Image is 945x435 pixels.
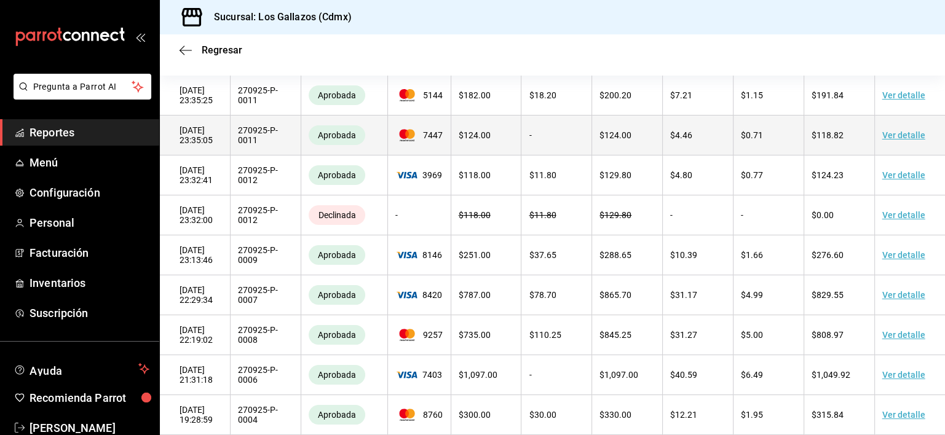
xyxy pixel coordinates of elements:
button: Regresar [180,44,242,56]
a: Ver detalle [882,370,925,380]
td: 270925-P-0007 [231,275,301,315]
span: $ 118.00 [459,170,491,180]
a: Pregunta a Parrot AI [9,89,151,102]
span: $ 11.80 [529,170,556,180]
span: Suscripción [30,305,149,321]
span: Ayuda [30,361,133,376]
span: 5144 [395,89,443,101]
span: $ 1.95 [741,410,763,420]
button: Pregunta a Parrot AI [14,74,151,100]
span: Aprobada [313,250,361,260]
span: $ 1.15 [741,90,763,100]
span: $ 1,049.92 [812,370,850,380]
td: [DATE] 23:13:46 [160,235,231,275]
span: $ 5.00 [741,330,763,340]
span: Aprobada [313,290,361,300]
span: 7403 [395,370,443,380]
span: $ 31.17 [670,290,697,300]
h3: Sucursal: Los Gallazos (Cdmx) [204,10,352,25]
span: $ 787.00 [459,290,491,300]
span: $ 251.00 [459,250,491,260]
span: $ 829.55 [812,290,844,300]
td: 270925-P-0012 [231,155,301,195]
span: $ 0.77 [741,170,763,180]
div: Transacciones cobradas de manera exitosa. [309,325,365,345]
span: $ 191.84 [812,90,844,100]
span: $ 1,097.00 [599,370,638,380]
span: $ 30.00 [529,410,556,420]
div: Transacciones cobradas de manera exitosa. [309,245,365,265]
span: $ 31.27 [670,330,697,340]
span: $ 10.39 [670,250,697,260]
td: - [521,116,592,155]
span: Aprobada [313,410,361,420]
span: $ 182.00 [459,90,491,100]
span: $ 4.99 [741,290,763,300]
td: 270925-P-0004 [231,395,301,435]
td: - [663,195,733,235]
td: [DATE] 23:32:00 [160,195,231,235]
span: $ 129.80 [599,210,631,220]
span: 7447 [395,129,443,141]
span: $ 735.00 [459,330,491,340]
a: Ver detalle [882,410,925,420]
a: Ver detalle [882,170,925,180]
span: 9257 [395,329,443,341]
span: $ 315.84 [812,410,844,420]
span: $ 11.80 [529,210,556,220]
span: $ 40.59 [670,370,697,380]
td: 270925-P-0009 [231,235,301,275]
span: Aprobada [313,90,361,100]
td: [DATE] 19:28:59 [160,395,231,435]
span: 8760 [395,409,443,421]
span: 3969 [395,170,443,180]
td: $0.00 [804,195,874,235]
span: $ 124.00 [599,130,631,140]
span: $ 1.66 [741,250,763,260]
div: Transacciones cobradas de manera exitosa. [309,365,365,385]
span: $ 12.21 [670,410,697,420]
span: Reportes [30,124,149,141]
a: Ver detalle [882,130,925,140]
span: $ 330.00 [599,410,631,420]
td: [DATE] 22:29:34 [160,275,231,315]
span: $ 124.00 [459,130,491,140]
td: 270925-P-0011 [231,76,301,116]
td: [DATE] 23:35:25 [160,76,231,116]
span: Aprobada [313,170,361,180]
a: Ver detalle [882,90,925,100]
button: open_drawer_menu [135,32,145,42]
td: 270925-P-0008 [231,315,301,355]
span: $ 4.80 [670,170,692,180]
td: 270925-P-0006 [231,355,301,395]
td: [DATE] 23:35:05 [160,116,231,155]
td: - [733,195,804,235]
td: - [387,195,451,235]
td: [DATE] 23:32:41 [160,155,231,195]
span: $ 118.00 [459,210,491,220]
span: $ 4.46 [670,130,692,140]
span: $ 288.65 [599,250,631,260]
span: Regresar [202,44,242,56]
td: 270925-P-0012 [231,195,301,235]
span: $ 124.23 [812,170,844,180]
span: $ 808.97 [812,330,844,340]
span: $ 1,097.00 [459,370,497,380]
div: Transacciones cobradas de manera exitosa. [309,125,365,145]
span: Declinada [314,210,361,220]
span: 8146 [395,250,443,260]
span: Recomienda Parrot [30,390,149,406]
span: $ 7.21 [670,90,692,100]
span: Configuración [30,184,149,201]
span: Aprobada [313,130,361,140]
span: $ 276.60 [812,250,844,260]
td: [DATE] 21:31:18 [160,355,231,395]
div: Transacciones cobradas de manera exitosa. [309,165,365,185]
span: Facturación [30,245,149,261]
span: $ 845.25 [599,330,631,340]
span: Aprobada [313,370,361,380]
span: $ 37.65 [529,250,556,260]
div: Transacciones cobradas de manera exitosa. [309,85,365,105]
span: Personal [30,214,149,231]
span: 8420 [395,290,443,300]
